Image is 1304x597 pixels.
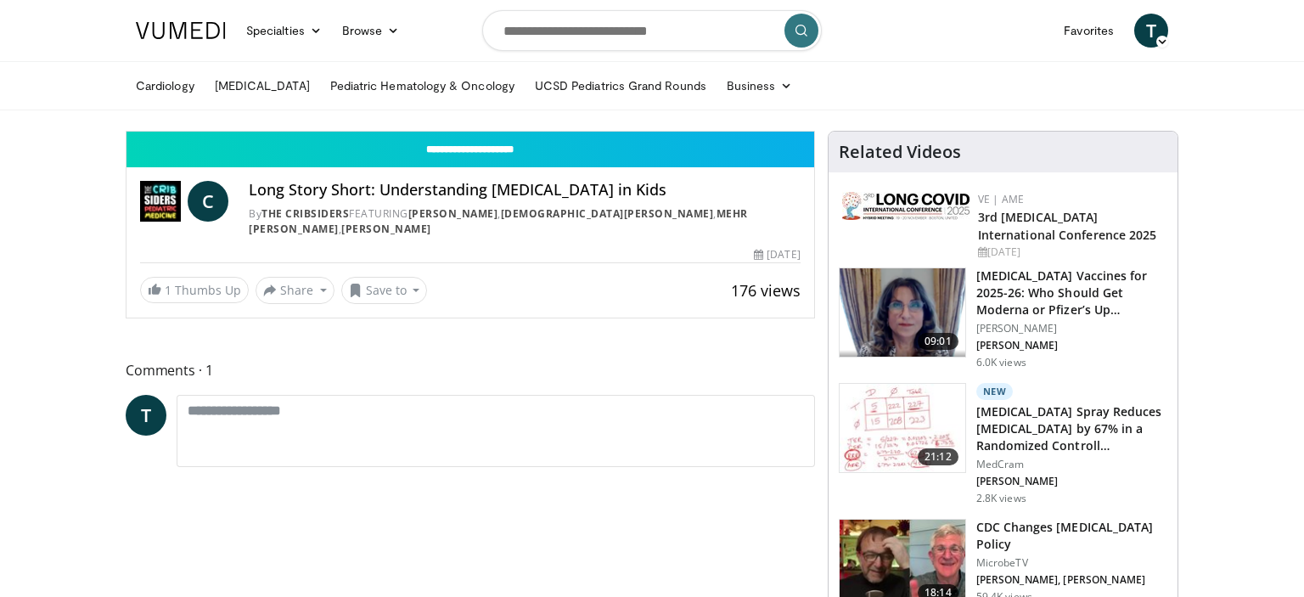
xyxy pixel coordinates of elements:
[256,277,334,304] button: Share
[205,69,320,103] a: [MEDICAL_DATA]
[126,69,205,103] a: Cardiology
[840,268,965,357] img: 4e370bb1-17f0-4657-a42f-9b995da70d2f.png.150x105_q85_crop-smart_upscale.png
[1134,14,1168,48] a: T
[126,359,815,381] span: Comments 1
[754,247,800,262] div: [DATE]
[976,519,1167,553] h3: CDC Changes [MEDICAL_DATA] Policy
[236,14,332,48] a: Specialties
[976,492,1026,505] p: 2.8K views
[918,333,958,350] span: 09:01
[976,356,1026,369] p: 6.0K views
[126,395,166,436] a: T
[976,322,1167,335] p: [PERSON_NAME]
[501,206,714,221] a: [DEMOGRAPHIC_DATA][PERSON_NAME]
[341,277,428,304] button: Save to
[978,245,1164,260] div: [DATE]
[839,142,961,162] h4: Related Videos
[408,206,498,221] a: [PERSON_NAME]
[839,268,1167,369] a: 09:01 [MEDICAL_DATA] Vaccines for 2025-26: Who Should Get Moderna or Pfizer’s Up… [PERSON_NAME] [...
[525,69,717,103] a: UCSD Pediatrics Grand Rounds
[842,192,970,220] img: a2792a71-925c-4fc2-b8ef-8d1b21aec2f7.png.150x105_q85_autocrop_double_scale_upscale_version-0.2.jpg
[976,556,1167,570] p: MicrobeTV
[976,383,1014,400] p: New
[165,282,171,298] span: 1
[320,69,525,103] a: Pediatric Hematology & Oncology
[249,181,801,200] h4: Long Story Short: Understanding [MEDICAL_DATA] in Kids
[188,181,228,222] a: C
[840,384,965,472] img: 500bc2c6-15b5-4613-8fa2-08603c32877b.150x105_q85_crop-smart_upscale.jpg
[839,383,1167,505] a: 21:12 New [MEDICAL_DATA] Spray Reduces [MEDICAL_DATA] by 67% in a Randomized Controll… MedCram [P...
[976,475,1167,488] p: [PERSON_NAME]
[978,209,1157,243] a: 3rd [MEDICAL_DATA] International Conference 2025
[249,206,748,236] a: Mehr [PERSON_NAME]
[976,403,1167,454] h3: [MEDICAL_DATA] Spray Reduces [MEDICAL_DATA] by 67% in a Randomized Controll…
[978,192,1024,206] a: VE | AME
[976,268,1167,318] h3: [MEDICAL_DATA] Vaccines for 2025-26: Who Should Get Moderna or Pfizer’s Up…
[341,222,431,236] a: [PERSON_NAME]
[249,206,801,237] div: By FEATURING , , ,
[482,10,822,51] input: Search topics, interventions
[332,14,410,48] a: Browse
[918,448,958,465] span: 21:12
[261,206,349,221] a: The Cribsiders
[140,181,181,222] img: The Cribsiders
[976,573,1167,587] p: [PERSON_NAME], [PERSON_NAME]
[976,458,1167,471] p: MedCram
[140,277,249,303] a: 1 Thumbs Up
[136,22,226,39] img: VuMedi Logo
[717,69,803,103] a: Business
[731,280,801,301] span: 176 views
[1054,14,1124,48] a: Favorites
[976,339,1167,352] p: [PERSON_NAME]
